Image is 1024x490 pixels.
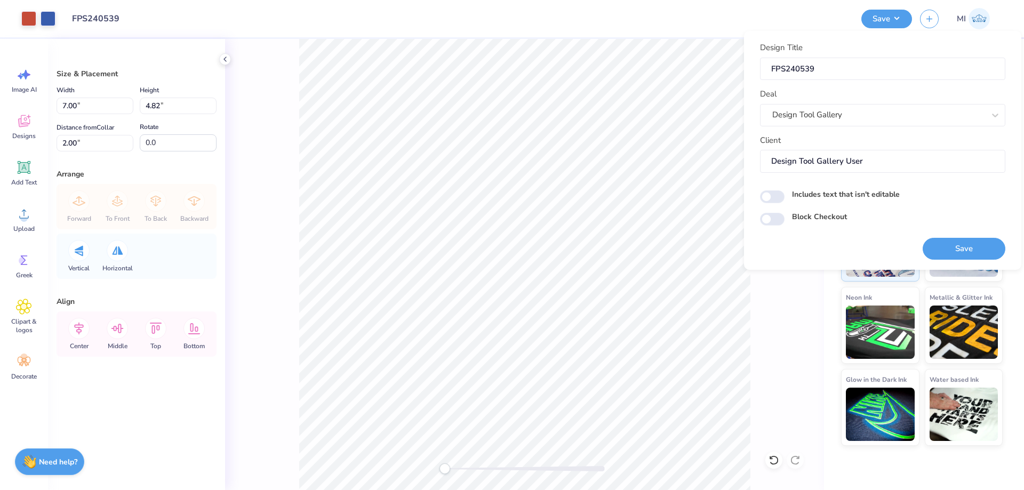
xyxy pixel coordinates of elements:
[760,150,1005,173] input: e.g. Ethan Linker
[63,8,142,29] input: Untitled Design
[846,306,915,359] img: Neon Ink
[760,134,781,147] label: Client
[439,463,450,474] div: Accessibility label
[846,388,915,441] img: Glow in the Dark Ink
[70,342,89,350] span: Center
[183,342,205,350] span: Bottom
[11,372,37,381] span: Decorate
[16,271,33,279] span: Greek
[930,388,998,441] img: Water based Ink
[760,88,777,100] label: Deal
[140,121,158,133] label: Rotate
[13,224,35,233] span: Upload
[150,342,161,350] span: Top
[6,317,42,334] span: Clipart & logos
[923,238,1005,260] button: Save
[140,84,159,97] label: Height
[930,306,998,359] img: Metallic & Glitter Ink
[861,10,912,28] button: Save
[952,8,995,29] a: MI
[39,457,77,467] strong: Need help?
[57,168,217,180] div: Arrange
[12,132,36,140] span: Designs
[57,296,217,307] div: Align
[792,189,900,200] label: Includes text that isn't editable
[846,374,907,385] span: Glow in the Dark Ink
[11,178,37,187] span: Add Text
[792,211,847,222] label: Block Checkout
[930,292,993,303] span: Metallic & Glitter Ink
[12,85,37,94] span: Image AI
[969,8,990,29] img: Mark Isaac
[57,121,114,134] label: Distance from Collar
[68,264,90,272] span: Vertical
[108,342,127,350] span: Middle
[57,68,217,79] div: Size & Placement
[846,292,872,303] span: Neon Ink
[102,264,133,272] span: Horizontal
[760,42,803,54] label: Design Title
[57,84,75,97] label: Width
[957,13,966,25] span: MI
[930,374,979,385] span: Water based Ink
